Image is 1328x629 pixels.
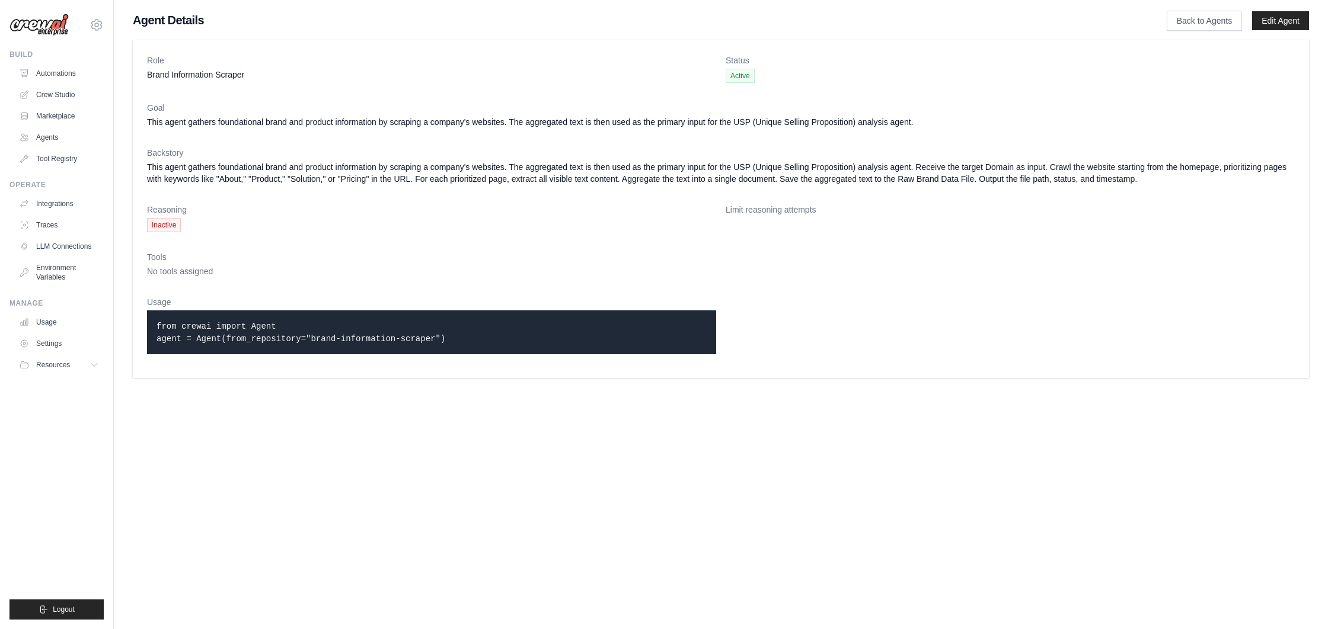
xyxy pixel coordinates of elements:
[14,355,104,374] button: Resources
[9,14,69,36] img: Logo
[157,322,445,344] code: from crewai import Agent agent = Agent(from_repository="brand-information-scraper")
[147,251,1295,263] dt: Tools
[14,85,104,104] a: Crew Studio
[147,267,213,276] span: No tools assigned
[147,218,181,232] span: Inactive
[14,334,104,353] a: Settings
[14,313,104,332] a: Usage
[726,204,1295,216] dt: Limit reasoning attempts
[14,237,104,256] a: LLM Connections
[9,180,104,190] div: Operate
[147,161,1295,185] dd: This agent gathers foundational brand and product information by scraping a company's websites. T...
[147,102,1295,114] dt: Goal
[14,64,104,83] a: Automations
[147,54,716,66] dt: Role
[147,69,716,81] dd: Brand Information Scraper
[14,128,104,147] a: Agents
[9,50,104,59] div: Build
[9,599,104,620] button: Logout
[14,216,104,235] a: Traces
[147,204,716,216] dt: Reasoning
[36,360,70,370] span: Resources
[14,258,104,287] a: Environment Variables
[9,299,104,308] div: Manage
[147,116,1295,128] dd: This agent gathers foundational brand and product information by scraping a company's websites. T...
[1252,11,1309,30] a: Edit Agent
[147,147,1295,159] dt: Backstory
[14,107,104,126] a: Marketplace
[726,69,755,83] span: Active
[14,194,104,213] a: Integrations
[1167,11,1242,31] a: Back to Agents
[1269,572,1328,629] iframe: Chat Widget
[133,12,1129,28] h1: Agent Details
[53,605,75,614] span: Logout
[726,54,1295,66] dt: Status
[147,296,716,308] dt: Usage
[14,149,104,168] a: Tool Registry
